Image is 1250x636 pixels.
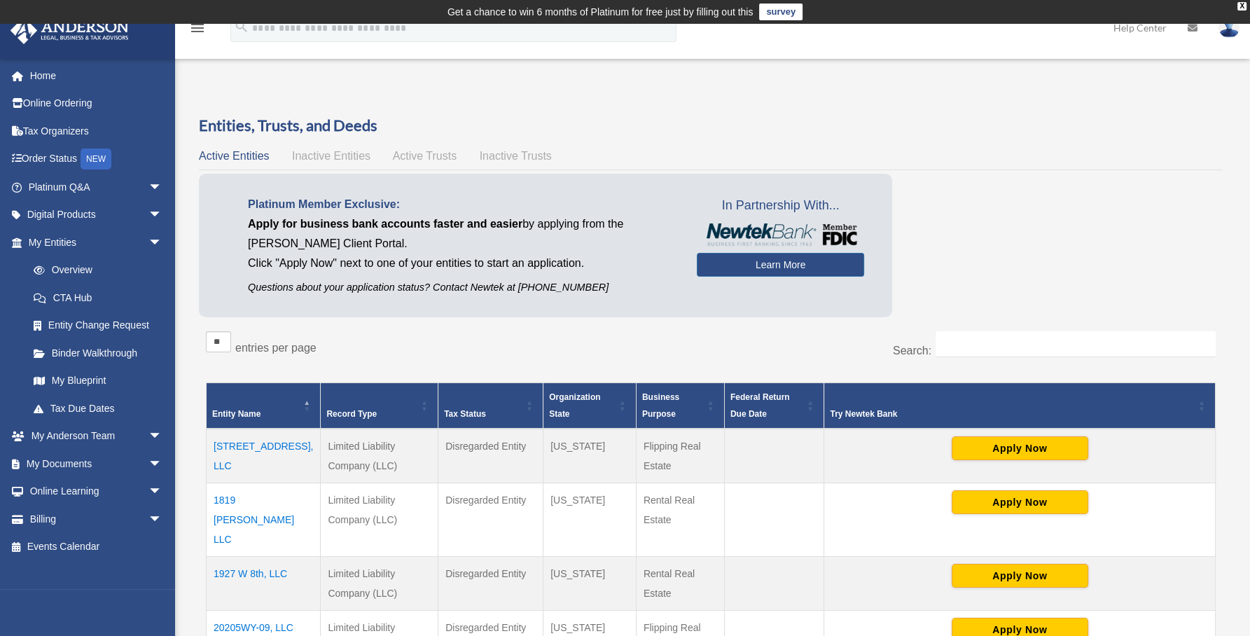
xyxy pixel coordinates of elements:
i: menu [189,20,206,36]
th: Organization State: Activate to sort [543,383,637,429]
div: Try Newtek Bank [830,406,1194,422]
a: Online Ordering [10,90,183,118]
a: Binder Walkthrough [20,339,176,367]
th: Federal Return Due Date: Activate to sort [724,383,824,429]
a: Home [10,62,183,90]
a: Tax Due Dates [20,394,176,422]
a: My Documentsarrow_drop_down [10,450,183,478]
span: arrow_drop_down [148,478,176,506]
div: NEW [81,148,111,170]
span: arrow_drop_down [148,505,176,534]
a: Online Learningarrow_drop_down [10,478,183,506]
span: Business Purpose [642,392,679,419]
button: Apply Now [952,490,1088,514]
img: NewtekBankLogoSM.png [704,223,857,246]
span: Entity Name [212,409,261,419]
p: Questions about your application status? Contact Newtek at [PHONE_NUMBER] [248,279,676,296]
button: Apply Now [952,564,1088,588]
div: Get a chance to win 6 months of Platinum for free just by filling out this [447,4,754,20]
span: arrow_drop_down [148,450,176,478]
a: Entity Change Request [20,312,176,340]
span: Record Type [326,409,377,419]
label: entries per page [235,342,317,354]
span: Tax Status [444,409,486,419]
p: by applying from the [PERSON_NAME] Client Portal. [248,214,676,254]
a: Order StatusNEW [10,145,183,174]
a: My Blueprint [20,367,176,395]
a: Events Calendar [10,533,183,561]
a: Tax Organizers [10,117,183,145]
td: [US_STATE] [543,483,637,557]
a: survey [759,4,803,20]
span: arrow_drop_down [148,201,176,230]
span: Apply for business bank accounts faster and easier [248,218,522,230]
th: Business Purpose: Activate to sort [636,383,724,429]
th: Entity Name: Activate to invert sorting [207,383,321,429]
p: Click "Apply Now" next to one of your entities to start an application. [248,254,676,273]
span: Federal Return Due Date [730,392,790,419]
th: Record Type: Activate to sort [321,383,438,429]
a: My Entitiesarrow_drop_down [10,228,176,256]
td: [US_STATE] [543,429,637,483]
td: Flipping Real Estate [636,429,724,483]
td: 1927 W 8th, LLC [207,557,321,611]
span: Organization State [549,392,600,419]
span: Inactive Entities [292,150,370,162]
button: Apply Now [952,436,1088,460]
td: Disregarded Entity [438,483,543,557]
td: [US_STATE] [543,557,637,611]
a: Digital Productsarrow_drop_down [10,201,183,229]
td: Disregarded Entity [438,557,543,611]
span: In Partnership With... [697,195,864,217]
a: Learn More [697,253,864,277]
td: Limited Liability Company (LLC) [321,483,438,557]
span: arrow_drop_down [148,422,176,451]
span: arrow_drop_down [148,173,176,202]
span: arrow_drop_down [148,228,176,257]
a: Overview [20,256,169,284]
a: Platinum Q&Aarrow_drop_down [10,173,183,201]
a: menu [189,25,206,36]
img: Anderson Advisors Platinum Portal [6,17,133,44]
i: search [234,19,249,34]
a: Billingarrow_drop_down [10,505,183,533]
td: [STREET_ADDRESS], LLC [207,429,321,483]
td: Limited Liability Company (LLC) [321,557,438,611]
p: Platinum Member Exclusive: [248,195,676,214]
img: User Pic [1218,18,1239,38]
td: Rental Real Estate [636,557,724,611]
td: 1819 [PERSON_NAME] LLC [207,483,321,557]
h3: Entities, Trusts, and Deeds [199,115,1223,137]
span: Inactive Trusts [480,150,552,162]
th: Tax Status: Activate to sort [438,383,543,429]
td: Disregarded Entity [438,429,543,483]
a: CTA Hub [20,284,176,312]
span: Active Trusts [393,150,457,162]
a: My Anderson Teamarrow_drop_down [10,422,183,450]
th: Try Newtek Bank : Activate to sort [824,383,1216,429]
label: Search: [893,345,931,357]
div: close [1237,2,1246,11]
td: Limited Liability Company (LLC) [321,429,438,483]
span: Active Entities [199,150,269,162]
td: Rental Real Estate [636,483,724,557]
